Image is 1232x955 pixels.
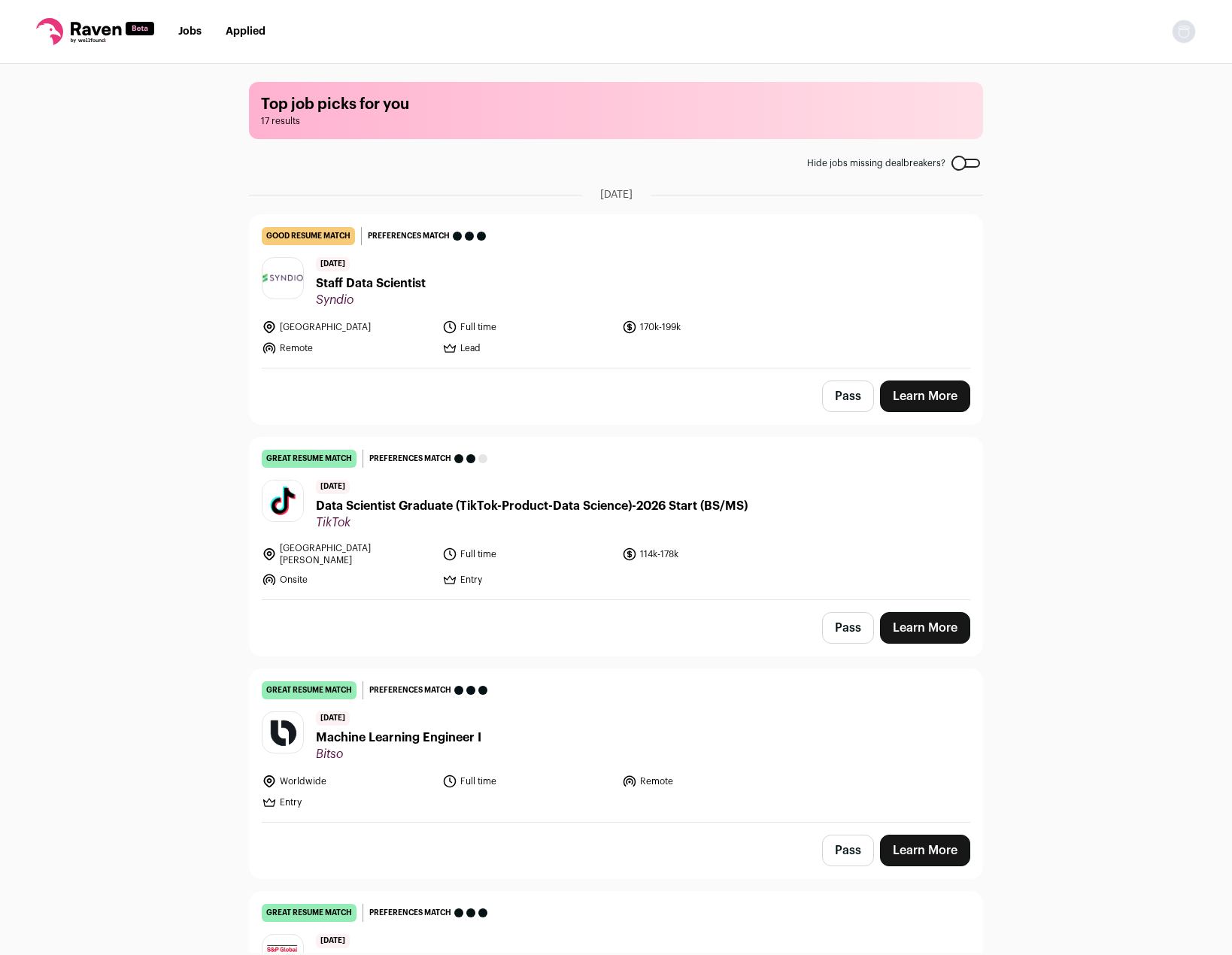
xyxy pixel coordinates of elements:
span: Preferences match [369,451,451,466]
li: 114k-178k [622,542,794,566]
li: Remote [622,774,794,789]
a: good resume match Preferences match [DATE] Staff Data Scientist Syndio [GEOGRAPHIC_DATA] Full tim... [250,215,982,368]
span: TikTok [316,515,748,530]
span: Syndio [316,293,426,308]
a: great resume match Preferences match [DATE] Machine Learning Engineer I Bitso Worldwide Full time... [250,669,982,822]
a: great resume match Preferences match [DATE] Data Scientist Graduate (TikTok-Product-Data Science)... [250,438,982,599]
li: Remote [262,341,433,356]
li: [GEOGRAPHIC_DATA][PERSON_NAME] [262,542,433,566]
span: Staff Data Scientist [316,274,426,293]
a: Applied [226,26,266,37]
li: Full time [442,320,614,335]
a: Learn More [880,835,970,866]
span: Preferences match [369,905,451,920]
li: Full time [442,774,614,789]
img: 317966e49cb584df873cd5f29c7d167f491c7d1192895415113d79d93494061b [262,273,303,283]
button: Pass [822,835,874,866]
div: great resume match [262,681,357,699]
span: [DATE] [600,187,633,202]
span: Hide jobs missing dealbreakers? [807,157,945,169]
div: good resume match [262,227,355,245]
li: Entry [442,572,614,587]
span: Data Scientist Graduate (TikTok-Product-Data Science)-2026 Start (BS/MS) [316,497,748,515]
li: Entry [262,795,433,810]
li: Worldwide [262,774,433,789]
span: Bitso [316,747,481,762]
span: [DATE] [316,934,350,948]
span: Machine Learning Engineer I [316,729,481,747]
a: Learn More [880,612,970,644]
li: 170k-199k [622,320,794,335]
button: Pass [822,612,874,644]
span: [DATE] [316,257,350,271]
img: 4f647f012b339d19cb77a49d748a6d5c18c5e3d9155d65ba4186447a15ae78c9.jpg [262,481,303,521]
li: Full time [442,542,614,566]
img: nopic.png [1172,20,1196,44]
li: Onsite [262,572,433,587]
h1: Top job picks for you [261,94,971,115]
a: Learn More [880,380,970,412]
li: [GEOGRAPHIC_DATA] [262,320,433,335]
button: Open dropdown [1172,20,1196,44]
span: Preferences match [369,683,451,698]
img: c9e188adbdaf23ced8017f7bb327e05f9c1a7722890a04f4598dcf7a6f18fc20.png [262,712,303,753]
a: Jobs [178,26,202,37]
button: Pass [822,380,874,412]
span: 17 results [261,115,971,127]
li: Lead [442,341,614,356]
div: great resume match [262,904,357,922]
span: [DATE] [316,480,350,494]
span: [DATE] [316,711,350,726]
div: great resume match [262,450,357,468]
span: Preferences match [368,229,450,244]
